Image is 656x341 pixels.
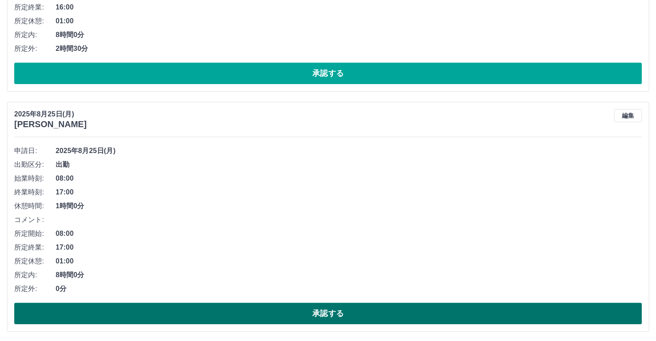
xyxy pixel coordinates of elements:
span: 8時間0分 [56,270,642,280]
span: 16:00 [56,2,642,13]
span: 0分 [56,284,642,294]
span: 申請日: [14,146,56,156]
span: 所定終業: [14,2,56,13]
span: 所定休憩: [14,256,56,266]
span: 1時間0分 [56,201,642,211]
span: 出勤 [56,160,642,170]
span: 所定外: [14,284,56,294]
span: 所定外: [14,44,56,54]
span: 所定開始: [14,228,56,239]
span: 17:00 [56,242,642,253]
span: 08:00 [56,228,642,239]
span: 所定終業: [14,242,56,253]
span: 2時間30分 [56,44,642,54]
h3: [PERSON_NAME] [14,119,87,129]
span: 終業時刻: [14,187,56,197]
button: 編集 [614,109,642,122]
button: 承認する [14,303,642,324]
span: 2025年8月25日(月) [56,146,642,156]
span: 所定内: [14,30,56,40]
span: 休憩時間: [14,201,56,211]
span: 01:00 [56,256,642,266]
span: 01:00 [56,16,642,26]
span: コメント: [14,215,56,225]
span: 17:00 [56,187,642,197]
p: 2025年8月25日(月) [14,109,87,119]
span: 所定休憩: [14,16,56,26]
span: 始業時刻: [14,173,56,184]
span: 8時間0分 [56,30,642,40]
span: 出勤区分: [14,160,56,170]
span: 所定内: [14,270,56,280]
button: 承認する [14,63,642,84]
span: 08:00 [56,173,642,184]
